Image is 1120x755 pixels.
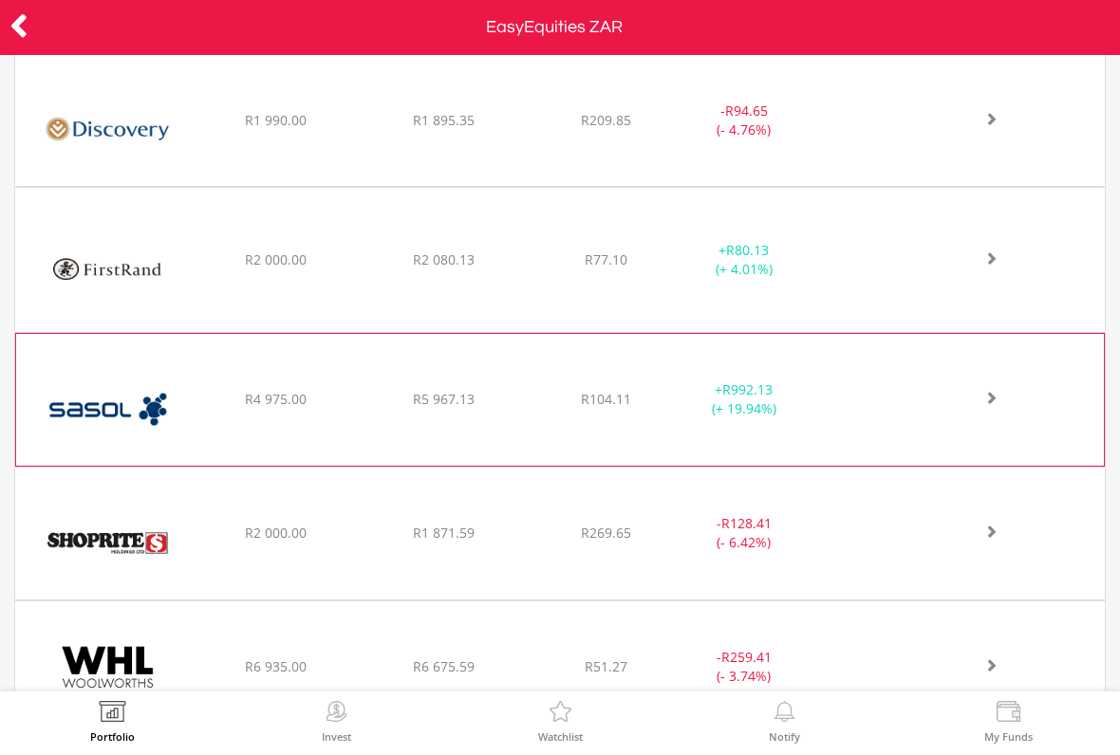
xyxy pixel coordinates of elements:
[672,380,815,418] div: + (+ 19.94%)
[26,358,190,461] img: EQU.ZA.SOL.png
[413,657,475,675] span: R6 675.59
[322,731,351,742] label: Invest
[245,250,307,268] span: R2 000.00
[245,390,307,408] span: R4 975.00
[25,78,190,181] img: EQU.ZA.DSY.png
[984,731,1033,742] label: My Funds
[90,701,135,742] a: Portfolio
[25,625,190,728] img: EQU.ZA.WHL.png
[722,380,773,398] span: R992.13
[25,212,190,327] img: EQU.ZA.FSR.png
[581,111,631,129] span: R209.85
[413,524,475,542] span: R1 871.59
[538,731,583,742] label: Watchlist
[726,241,769,259] span: R80.13
[994,701,1023,727] img: View Funds
[322,701,351,727] img: Invest Now
[413,390,475,408] span: R5 967.13
[721,648,772,666] span: R259.41
[581,390,631,408] span: R104.11
[721,514,772,532] span: R128.41
[98,701,127,727] img: View Portfolio
[245,111,307,129] span: R1 990.00
[413,250,475,268] span: R2 080.13
[25,491,190,595] img: EQU.ZA.SHP.png
[769,731,800,742] label: Notify
[672,241,816,279] div: + (+ 4.01%)
[770,701,799,727] img: View Notifications
[725,101,768,120] span: R94.65
[672,514,816,552] div: - (- 6.42%)
[769,701,800,742] a: Notify
[672,648,816,686] div: - (- 3.74%)
[585,657,627,675] span: R51.27
[581,524,631,542] span: R269.65
[245,657,307,675] span: R6 935.00
[538,701,583,742] a: Watchlist
[546,701,575,727] img: Watchlist
[984,701,1033,742] a: My Funds
[90,731,135,742] label: Portfolio
[585,250,627,268] span: R77.10
[672,101,816,139] div: - (- 4.76%)
[245,524,307,542] span: R2 000.00
[413,111,475,129] span: R1 895.35
[322,701,351,742] a: Invest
